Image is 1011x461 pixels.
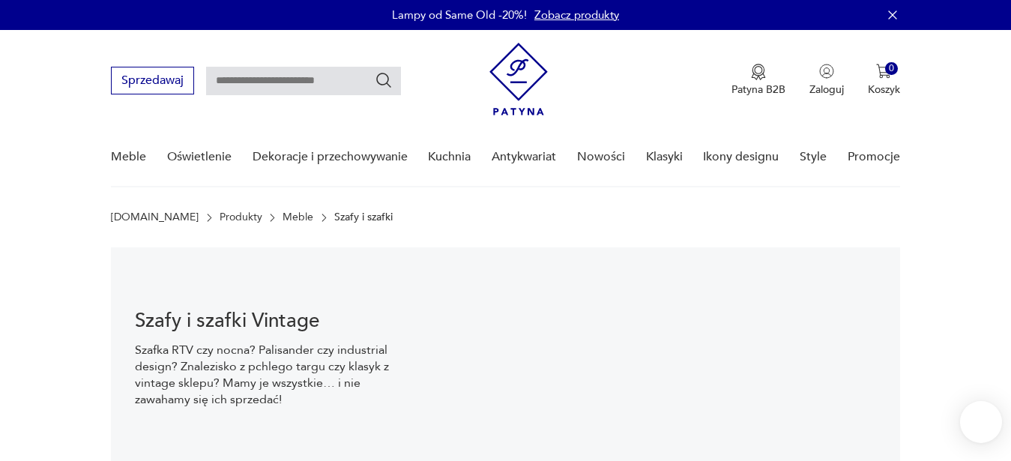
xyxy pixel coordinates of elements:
[751,64,766,80] img: Ikona medalu
[135,312,402,330] h1: Szafy i szafki Vintage
[253,128,408,186] a: Dekoracje i przechowywanie
[334,211,393,223] p: Szafy i szafki
[167,128,232,186] a: Oświetlenie
[489,43,548,115] img: Patyna - sklep z meblami i dekoracjami vintage
[428,128,471,186] a: Kuchnia
[819,64,834,79] img: Ikonka użytkownika
[868,64,900,97] button: 0Koszyk
[731,64,785,97] a: Ikona medaluPatyna B2B
[135,342,402,408] p: Szafka RTV czy nocna? Palisander czy industrial design? Znalezisko z pchlego targu czy klasyk z v...
[703,128,779,186] a: Ikony designu
[809,64,844,97] button: Zaloguj
[111,67,194,94] button: Sprzedawaj
[220,211,262,223] a: Produkty
[876,64,891,79] img: Ikona koszyka
[731,64,785,97] button: Patyna B2B
[809,82,844,97] p: Zaloguj
[492,128,556,186] a: Antykwariat
[111,211,199,223] a: [DOMAIN_NAME]
[960,401,1002,443] iframe: Smartsupp widget button
[283,211,313,223] a: Meble
[885,62,898,75] div: 0
[868,82,900,97] p: Koszyk
[800,128,827,186] a: Style
[392,7,527,22] p: Lampy od Same Old -20%!
[111,128,146,186] a: Meble
[731,82,785,97] p: Patyna B2B
[534,7,619,22] a: Zobacz produkty
[111,76,194,87] a: Sprzedawaj
[577,128,625,186] a: Nowości
[848,128,900,186] a: Promocje
[375,71,393,89] button: Szukaj
[646,128,683,186] a: Klasyki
